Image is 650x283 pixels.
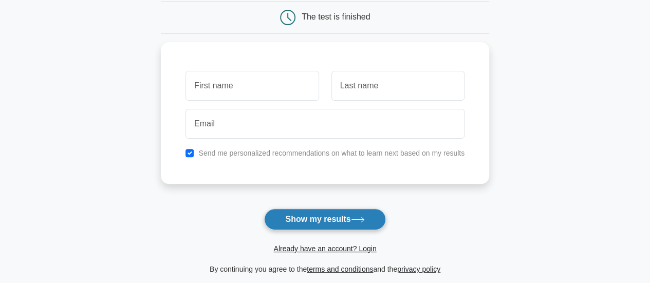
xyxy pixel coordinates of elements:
a: terms and conditions [307,265,373,273]
button: Show my results [264,209,385,230]
div: The test is finished [302,12,370,21]
label: Send me personalized recommendations on what to learn next based on my results [198,149,465,157]
input: Last name [331,71,465,101]
input: Email [185,109,465,139]
div: By continuing you agree to the and the [155,263,495,275]
a: privacy policy [397,265,440,273]
input: First name [185,71,319,101]
a: Already have an account? Login [273,244,376,253]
